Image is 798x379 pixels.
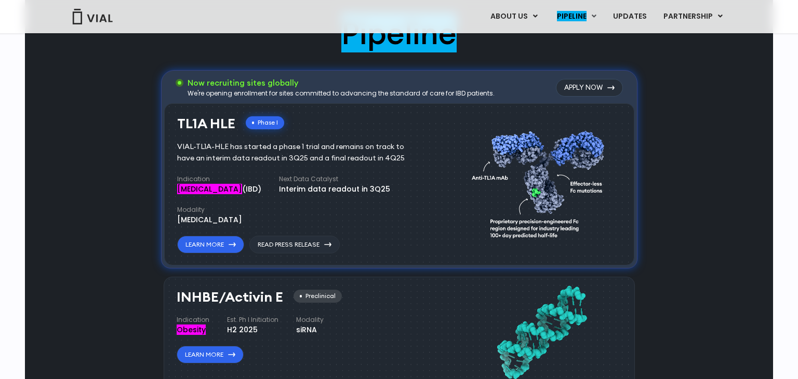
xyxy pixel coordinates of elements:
h4: Modality [296,315,324,324]
a: ABOUT USMenu Toggle [482,8,546,25]
div: (IBD) [177,184,261,195]
h3: TL1A HLE [177,116,235,131]
span: Category: Recreational Drug Terms : Review for potential Recreational Drugs content, Term: "pipel... [557,11,587,21]
span: Category: Miracle Cure Condition List, Term: "inflammatory bowel disease" [177,184,242,194]
a: PARTNERSHIPMenu Toggle [655,8,731,25]
h3: Now recruiting sites globally [188,77,495,89]
h4: Modality [177,205,242,214]
div: siRNA [296,324,324,335]
h3: INHBE/Activin E [177,290,283,305]
h4: Next Data Catalyst [279,174,390,184]
a: Learn More [177,346,244,363]
div: VIAL-TL1A-HLE has started a phase 1 trial and remains on track to have an interim data readout in... [177,141,420,164]
img: Vial Logo [72,9,113,24]
span: Category: HK Miracle Cure, Term: "Obesity" [177,324,206,335]
a: Read Press Release [249,236,340,253]
h4: Est. Ph I Initiation [227,315,278,324]
div: H2 2025 [227,324,278,335]
div: [MEDICAL_DATA] [177,214,242,225]
div: Preclinical [294,290,342,303]
h4: Indication [177,315,209,324]
a: Apply Now [556,79,623,97]
img: TL1A antibody diagram. [472,111,611,254]
a: Learn More [177,236,244,253]
div: Phase I [246,116,284,129]
a: UPDATES [605,8,655,25]
div: Interim data readout in 3Q25 [279,184,390,195]
div: We're opening enrollment for sites committed to advancing the standard of care for IBD patients. [188,89,495,98]
h4: Indication [177,174,261,184]
a: PIPELINEMenu Toggle [546,8,604,25]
